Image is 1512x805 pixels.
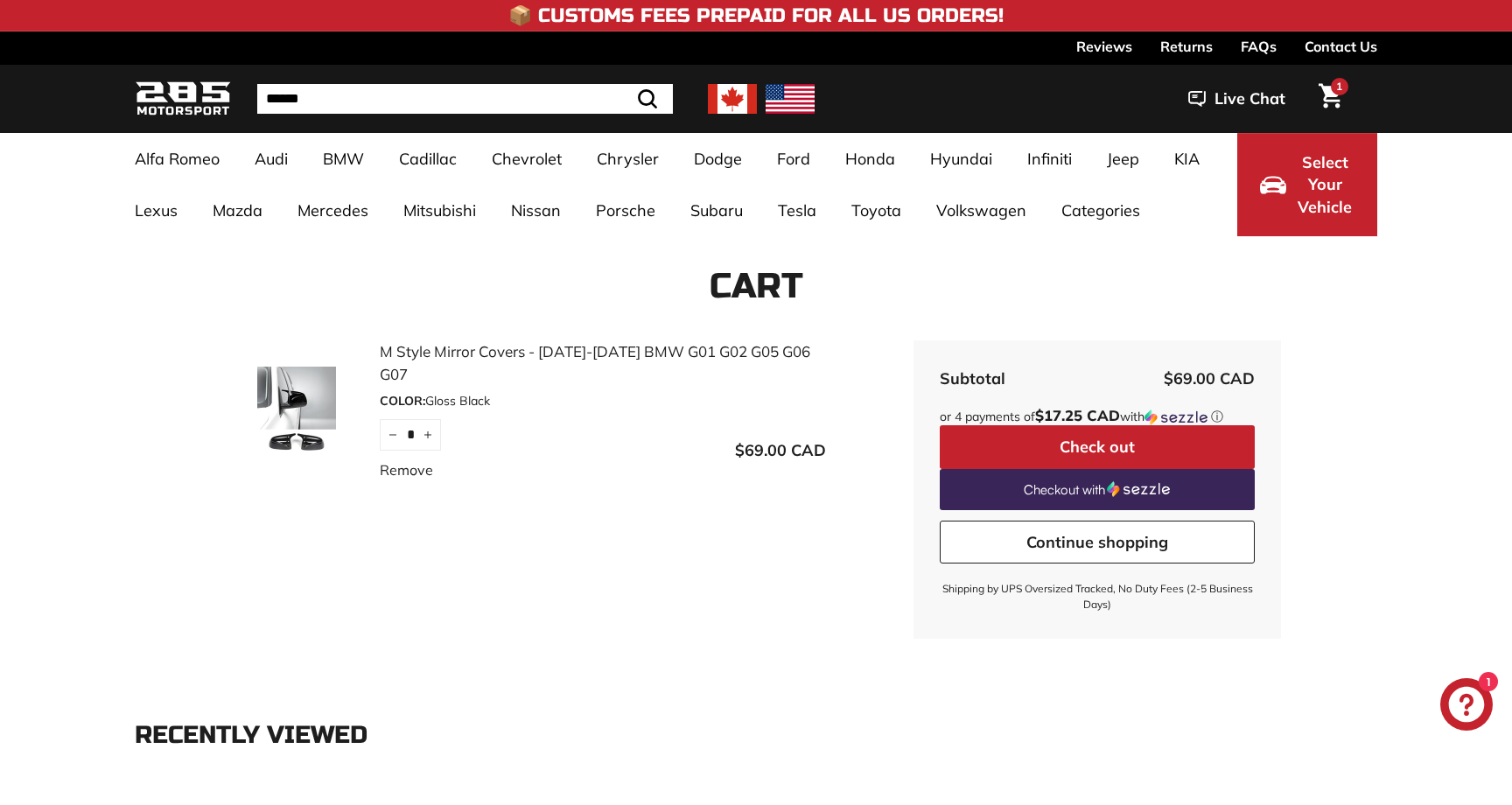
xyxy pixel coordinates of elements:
div: or 4 payments of$17.25 CADwithSezzle Click to learn more about Sezzle [940,408,1255,425]
a: Categories [1044,185,1158,236]
a: Chevrolet [474,133,579,185]
a: Lexus [117,185,195,236]
a: Cadillac [381,133,474,185]
a: Infiniti [1010,133,1089,185]
div: Subtotal [940,367,1005,390]
a: Mazda [195,185,280,236]
span: $69.00 CAD [735,440,826,460]
a: Contact Us [1305,31,1377,61]
span: COLOR: [380,393,425,409]
a: Checkout with [940,469,1255,510]
button: Increase item quantity by one [415,419,441,451]
span: Select Your Vehicle [1295,151,1354,219]
div: Gloss Black [380,392,826,410]
a: KIA [1157,133,1217,185]
a: Volkswagen [919,185,1044,236]
a: Audi [237,133,305,185]
a: Porsche [578,185,673,236]
span: 1 [1336,80,1342,93]
a: FAQs [1241,31,1277,61]
h4: 📦 Customs Fees Prepaid for All US Orders! [508,5,1004,26]
a: Mitsubishi [386,185,493,236]
h1: Cart [135,267,1377,305]
button: Live Chat [1165,77,1308,121]
a: Subaru [673,185,760,236]
div: or 4 payments of with [940,408,1255,425]
button: Reduce item quantity by one [380,419,406,451]
a: Hyundai [913,133,1010,185]
small: Shipping by UPS Oversized Tracked, No Duty Fees (2-5 Business Days) [940,581,1255,612]
button: Select Your Vehicle [1237,133,1377,236]
img: Logo_285_Motorsport_areodynamics_components [135,79,231,120]
a: Cart [1308,69,1353,129]
a: Remove [380,459,433,480]
img: Sezzle [1107,481,1170,497]
a: BMW [305,133,381,185]
a: Nissan [493,185,578,236]
a: Ford [759,133,828,185]
img: M Style Mirror Covers - 2018-2025 BMW G01 G02 G05 G06 G07 [231,367,362,454]
a: Toyota [834,185,919,236]
span: $17.25 CAD [1035,406,1120,424]
a: Reviews [1076,31,1132,61]
a: Chrysler [579,133,676,185]
a: Returns [1160,31,1213,61]
img: Sezzle [1144,409,1207,425]
a: M Style Mirror Covers - [DATE]-[DATE] BMW G01 G02 G05 G06 G07 [380,340,826,385]
span: $69.00 CAD [1164,368,1255,388]
button: Check out [940,425,1255,469]
a: Honda [828,133,913,185]
a: Continue shopping [940,521,1255,564]
inbox-online-store-chat: Shopify online store chat [1435,678,1498,735]
a: Dodge [676,133,759,185]
a: Alfa Romeo [117,133,237,185]
a: Jeep [1089,133,1157,185]
div: Recently viewed [135,722,1377,749]
a: Mercedes [280,185,386,236]
span: Live Chat [1214,87,1285,110]
a: Tesla [760,185,834,236]
input: Search [257,84,673,114]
